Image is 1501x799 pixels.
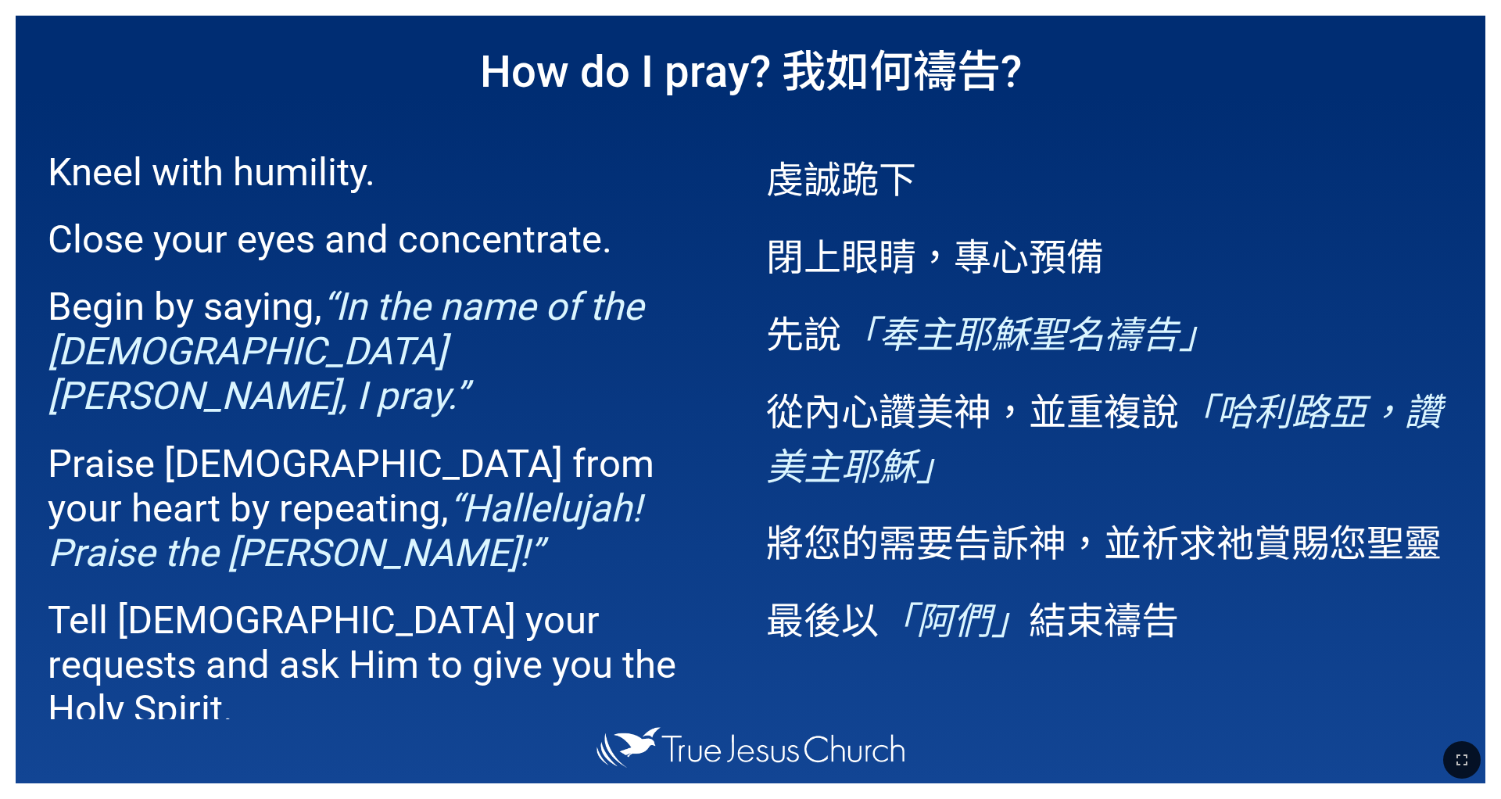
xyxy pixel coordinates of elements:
[766,513,1453,568] p: 將您的需要告訴神，並祈求祂賞賜您聖靈
[48,598,735,732] p: Tell [DEMOGRAPHIC_DATA] your requests and ask Him to give you the Holy Spirit.
[766,590,1453,645] p: 最後以 結束禱告
[16,16,1485,119] h1: How do I pray? 我如何禱告?
[48,442,735,575] p: Praise [DEMOGRAPHIC_DATA] from your heart by repeating,
[841,313,1216,357] em: 「奉主耶穌聖名禱告」
[48,486,642,575] em: “Hallelujah! Praise the [PERSON_NAME]!”
[766,149,1453,204] p: 虔誠跪下
[48,285,643,418] em: “In the name of the [DEMOGRAPHIC_DATA][PERSON_NAME], I pray.”
[766,227,1453,281] p: 閉上眼睛，專心預備
[48,217,735,262] p: Close your eyes and concentrate.
[766,304,1453,359] p: 先說
[879,599,1029,643] em: 「阿們」
[766,390,1442,489] em: 「哈利路亞，讚美主耶穌」
[48,150,735,195] p: Kneel with humility.
[48,285,735,418] p: Begin by saying,
[766,382,1453,491] p: 從內心讚美神，並重複說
